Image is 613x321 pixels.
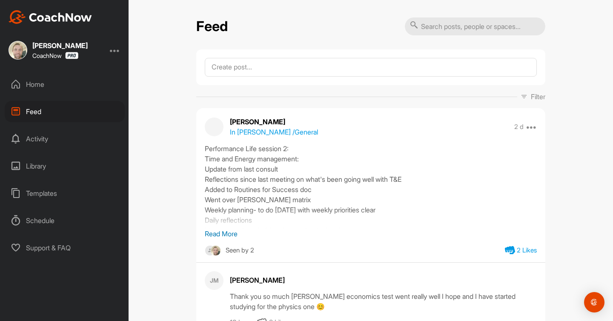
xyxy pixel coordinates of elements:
[5,155,125,177] div: Library
[517,246,537,255] div: 2 Likes
[230,275,537,285] div: [PERSON_NAME]
[205,271,223,290] div: JM
[531,92,545,102] p: Filter
[9,41,27,60] img: square_2b7bb0ba21ace45bab872514ddd2e9e1.jpg
[5,183,125,204] div: Templates
[230,291,537,312] div: Thank you so much [PERSON_NAME] economics test went really well I hope and I have started studyin...
[5,210,125,231] div: Schedule
[65,52,78,59] img: CoachNow Pro
[196,18,228,35] h2: Feed
[584,292,604,312] div: Open Intercom Messenger
[9,10,92,24] img: CoachNow
[5,101,125,122] div: Feed
[205,143,537,229] div: Performance Life session 2: Time and Energy management: Update from last consult Reflections sinc...
[205,229,537,239] p: Read More
[205,245,215,256] img: square_default-ef6cabf814de5a2bf16c804365e32c732080f9872bdf737d349900a9daf73cf9.png
[5,237,125,258] div: Support & FAQ
[230,127,318,137] p: In [PERSON_NAME] / General
[32,42,88,49] div: [PERSON_NAME]
[514,123,524,131] p: 2 d
[210,245,221,256] img: square_2b7bb0ba21ace45bab872514ddd2e9e1.jpg
[32,52,78,59] div: CoachNow
[405,17,545,35] input: Search posts, people or spaces...
[5,128,125,149] div: Activity
[230,117,318,127] p: [PERSON_NAME]
[5,74,125,95] div: Home
[226,245,254,256] div: Seen by 2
